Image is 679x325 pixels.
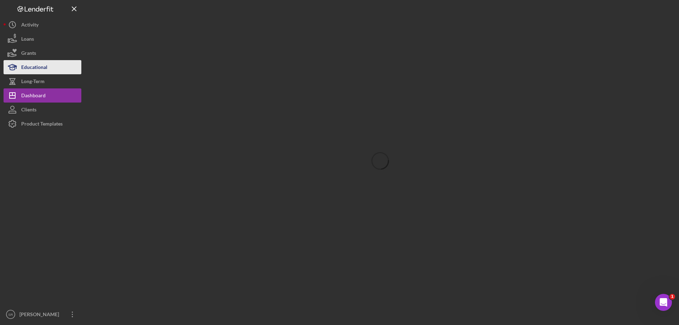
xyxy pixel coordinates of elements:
button: SR[PERSON_NAME] [4,307,81,321]
div: [PERSON_NAME] [18,307,64,323]
div: Product Templates [21,117,63,133]
button: Grants [4,46,81,60]
div: Dashboard [21,88,46,104]
button: Loans [4,32,81,46]
div: Activity [21,18,39,34]
button: Educational [4,60,81,74]
text: SR [8,313,13,317]
span: 1 [669,294,675,300]
button: Product Templates [4,117,81,131]
div: Educational [21,60,47,76]
button: Activity [4,18,81,32]
div: Clients [21,103,36,118]
div: Loans [21,32,34,48]
div: Long-Term [21,74,45,90]
div: Grants [21,46,36,62]
iframe: Intercom live chat [655,294,672,311]
button: Dashboard [4,88,81,103]
button: Long-Term [4,74,81,88]
button: Clients [4,103,81,117]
